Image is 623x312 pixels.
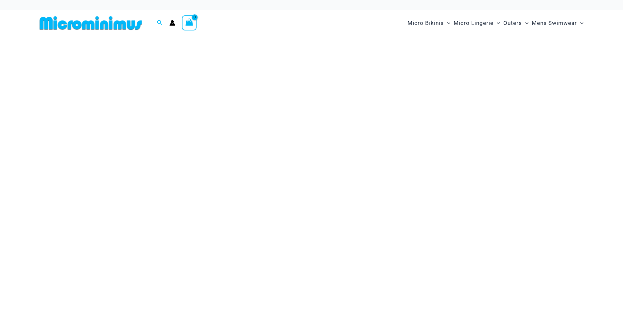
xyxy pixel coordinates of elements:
span: Menu Toggle [577,15,583,31]
span: Micro Lingerie [454,15,493,31]
a: Mens SwimwearMenu ToggleMenu Toggle [530,13,585,33]
a: Micro LingerieMenu ToggleMenu Toggle [452,13,502,33]
span: Menu Toggle [522,15,528,31]
a: View Shopping Cart, empty [182,15,197,30]
a: Micro BikinisMenu ToggleMenu Toggle [406,13,452,33]
span: Menu Toggle [444,15,450,31]
a: Search icon link [157,19,163,27]
span: Micro Bikinis [407,15,444,31]
img: MM SHOP LOGO FLAT [37,16,145,30]
a: OutersMenu ToggleMenu Toggle [502,13,530,33]
a: Account icon link [169,20,175,26]
span: Menu Toggle [493,15,500,31]
span: Mens Swimwear [532,15,577,31]
span: Outers [503,15,522,31]
nav: Site Navigation [405,12,586,34]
